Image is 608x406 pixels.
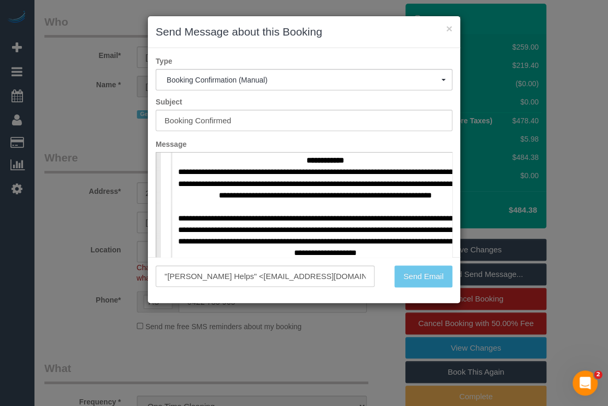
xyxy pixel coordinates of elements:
label: Type [148,56,460,66]
button: Booking Confirmation (Manual) [156,69,452,90]
span: 2 [594,370,602,379]
label: Message [148,139,460,149]
label: Subject [148,97,460,107]
button: × [446,23,452,34]
h3: Send Message about this Booking [156,24,452,40]
span: Booking Confirmation (Manual) [167,76,441,84]
iframe: Rich Text Editor, editor1 [156,153,452,316]
iframe: Intercom live chat [572,370,598,396]
input: Subject [156,110,452,131]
